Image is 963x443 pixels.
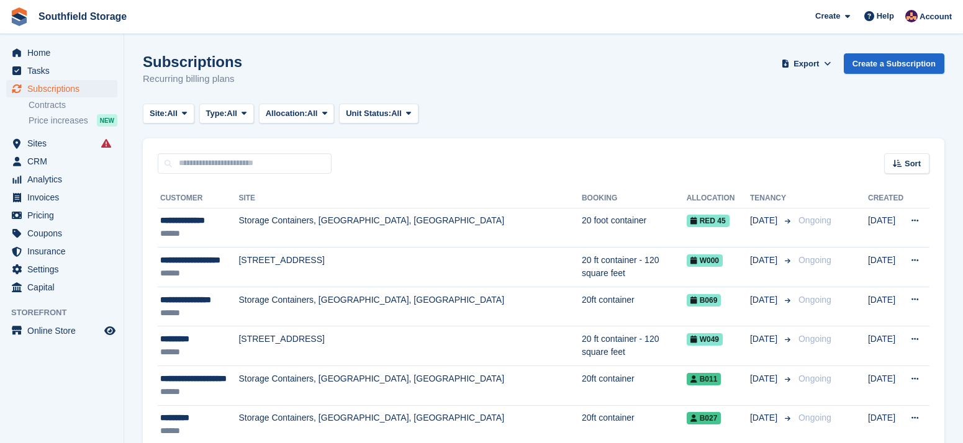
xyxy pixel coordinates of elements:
span: Invoices [27,189,102,206]
img: Sharon Law [905,10,918,22]
th: Booking [582,189,687,208]
span: Sites [27,135,102,152]
span: Create [815,10,840,22]
span: Ongoing [798,413,831,423]
span: Account [920,11,952,23]
td: [DATE] [868,287,903,326]
span: [DATE] [750,372,780,385]
span: W049 [687,333,723,346]
td: 20 ft container - 120 square feet [582,248,687,287]
span: Sort [905,158,921,170]
td: Storage Containers, [GEOGRAPHIC_DATA], [GEOGRAPHIC_DATA] [238,287,581,326]
span: Help [877,10,894,22]
span: Settings [27,261,102,278]
img: stora-icon-8386f47178a22dfd0bd8f6a31ec36ba5ce8667c1dd55bd0f319d3a0aa187defe.svg [10,7,29,26]
a: Contracts [29,99,117,111]
td: Storage Containers, [GEOGRAPHIC_DATA], [GEOGRAPHIC_DATA] [238,366,581,406]
a: menu [6,62,117,79]
td: [DATE] [868,326,903,366]
span: Pricing [27,207,102,224]
th: Tenancy [750,189,793,208]
a: menu [6,153,117,170]
span: Ongoing [798,295,831,305]
h1: Subscriptions [143,53,242,70]
a: menu [6,279,117,296]
span: Price increases [29,115,88,127]
span: Analytics [27,171,102,188]
a: menu [6,44,117,61]
span: CRM [27,153,102,170]
th: Allocation [687,189,750,208]
span: [DATE] [750,254,780,267]
span: Storefront [11,307,124,319]
span: [DATE] [750,411,780,424]
a: Price increases NEW [29,114,117,127]
a: Preview store [102,323,117,338]
a: menu [6,171,117,188]
button: Export [779,53,834,74]
span: Coupons [27,225,102,242]
span: Ongoing [798,334,831,344]
button: Allocation: All [259,104,335,124]
a: Southfield Storage [34,6,132,27]
td: Storage Containers, [GEOGRAPHIC_DATA], [GEOGRAPHIC_DATA] [238,208,581,248]
a: menu [6,243,117,260]
a: menu [6,189,117,206]
span: All [167,107,178,120]
span: Tasks [27,62,102,79]
span: W000 [687,254,723,267]
span: B069 [687,294,721,307]
td: [DATE] [868,208,903,248]
span: All [307,107,318,120]
span: All [227,107,237,120]
th: Customer [158,189,238,208]
td: [STREET_ADDRESS] [238,326,581,366]
span: Unit Status: [346,107,391,120]
i: Smart entry sync failures have occurred [101,138,111,148]
a: menu [6,135,117,152]
span: Home [27,44,102,61]
span: Ongoing [798,255,831,265]
span: Ongoing [798,374,831,383]
a: menu [6,80,117,97]
span: Subscriptions [27,80,102,97]
td: [STREET_ADDRESS] [238,248,581,287]
span: Type: [206,107,227,120]
a: menu [6,207,117,224]
th: Created [868,189,903,208]
td: 20 foot container [582,208,687,248]
span: Insurance [27,243,102,260]
p: Recurring billing plans [143,72,242,86]
span: Ongoing [798,215,831,225]
button: Site: All [143,104,194,124]
a: menu [6,322,117,339]
td: 20ft container [582,287,687,326]
a: menu [6,225,117,242]
span: Allocation: [266,107,307,120]
button: Type: All [199,104,254,124]
span: All [391,107,402,120]
span: [DATE] [750,333,780,346]
a: menu [6,261,117,278]
span: [DATE] [750,293,780,307]
td: [DATE] [868,248,903,287]
span: RED 45 [687,215,730,227]
span: Export [793,58,819,70]
a: Create a Subscription [844,53,944,74]
span: B027 [687,412,721,424]
div: NEW [97,114,117,127]
span: Site: [150,107,167,120]
button: Unit Status: All [339,104,418,124]
span: Online Store [27,322,102,339]
span: B011 [687,373,721,385]
span: [DATE] [750,214,780,227]
td: [DATE] [868,366,903,406]
td: 20 ft container - 120 square feet [582,326,687,366]
td: 20ft container [582,366,687,406]
th: Site [238,189,581,208]
span: Capital [27,279,102,296]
